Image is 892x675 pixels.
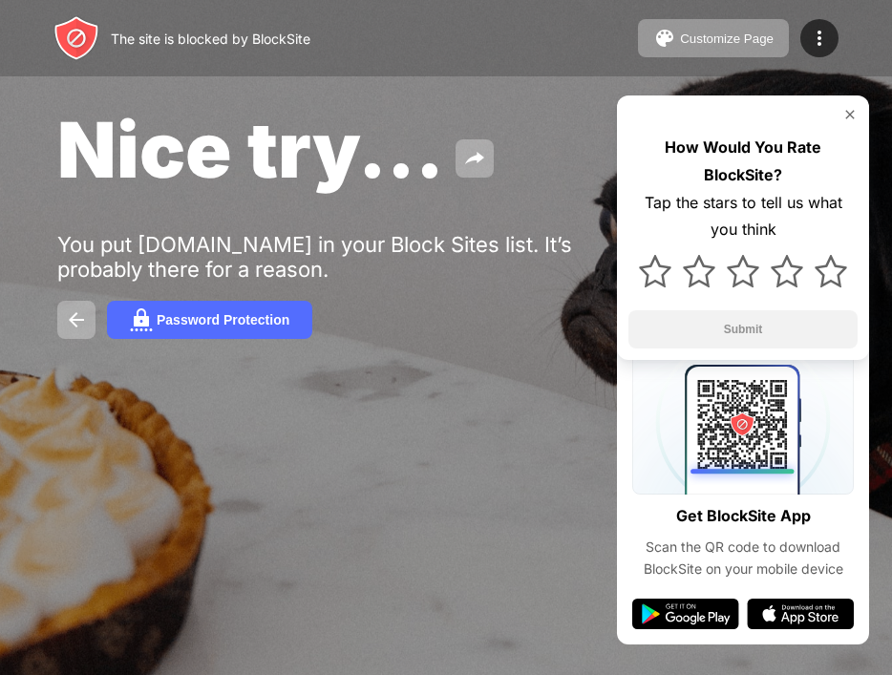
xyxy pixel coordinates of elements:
div: Customize Page [680,32,774,46]
div: The site is blocked by BlockSite [111,31,310,47]
img: google-play.svg [632,599,739,629]
img: back.svg [65,308,88,331]
img: password.svg [130,308,153,331]
img: star.svg [815,255,847,287]
div: You put [DOMAIN_NAME] in your Block Sites list. It’s probably there for a reason. [57,232,648,282]
button: Customize Page [638,19,789,57]
img: share.svg [463,147,486,170]
div: Tap the stars to tell us what you think [628,189,858,244]
img: star.svg [639,255,671,287]
img: star.svg [727,255,759,287]
div: Password Protection [157,312,289,327]
img: star.svg [683,255,715,287]
img: app-store.svg [747,599,854,629]
img: pallet.svg [653,27,676,50]
img: header-logo.svg [53,15,99,61]
div: Get BlockSite App [676,502,811,530]
button: Submit [628,310,858,348]
span: Nice try... [57,103,444,196]
img: rate-us-close.svg [842,107,858,122]
div: Scan the QR code to download BlockSite on your mobile device [632,537,854,580]
img: star.svg [771,255,803,287]
div: How Would You Rate BlockSite? [628,134,858,189]
button: Password Protection [107,301,312,339]
img: menu-icon.svg [808,27,831,50]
